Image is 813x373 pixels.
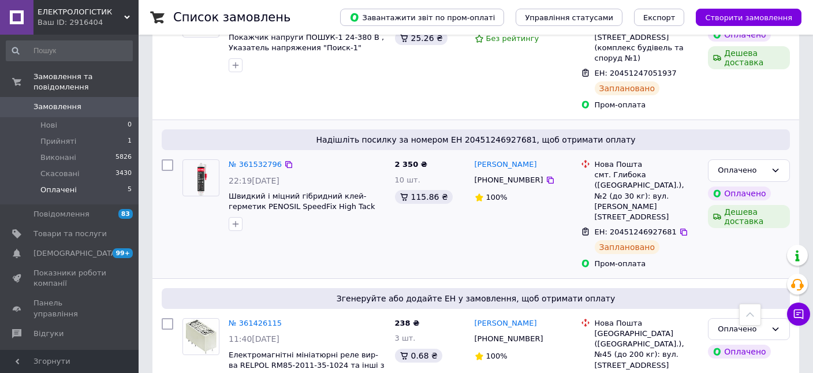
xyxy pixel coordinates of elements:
div: Пром-оплата [595,259,699,269]
span: ЕН: 20451246927681 [595,227,677,236]
div: [PHONE_NUMBER] [472,331,546,346]
span: Повідомлення [33,209,89,219]
button: Завантажити звіт по пром-оплаті [340,9,504,26]
a: [PERSON_NAME] [475,318,537,329]
span: 99+ [113,248,133,258]
div: [GEOGRAPHIC_DATA] ([GEOGRAPHIC_DATA].), №45 (до 200 кг): вул. [STREET_ADDRESS] [595,329,699,371]
span: Оплачені [40,185,77,195]
div: Нова Пошта [595,159,699,170]
button: Створити замовлення [696,9,801,26]
span: ЕН: 20451247051937 [595,69,677,77]
button: Управління статусами [516,9,622,26]
a: № 361532796 [229,160,282,169]
a: Фото товару [182,159,219,196]
span: Покупці [33,348,65,359]
span: 5 [128,185,132,195]
span: Прийняті [40,136,76,147]
div: Пром-оплата [595,100,699,110]
span: 1 [128,136,132,147]
span: 10 шт. [395,176,420,184]
div: с. Фонтанка, №2 (до 30 кг): вул. [STREET_ADDRESS] (комплекс будівель та споруд №1) [595,11,699,64]
span: 3430 [115,169,132,179]
span: 100% [486,352,508,360]
span: Замовлення [33,102,81,112]
span: Надішліть посилку за номером ЕН 20451246927681, щоб отримати оплату [166,134,785,146]
span: Відгуки [33,329,64,339]
div: Дешева доставка [708,46,790,69]
div: Оплачено [708,345,770,359]
span: Панель управління [33,298,107,319]
img: Фото товару [195,160,207,196]
div: Оплачено [718,323,766,335]
img: Фото товару [185,319,217,355]
span: Показники роботи компанії [33,268,107,289]
div: Дешева доставка [708,205,790,228]
div: 0.68 ₴ [395,349,442,363]
span: 100% [486,193,508,202]
h1: Список замовлень [173,10,290,24]
div: Заплановано [595,81,660,95]
span: 238 ₴ [395,319,420,327]
span: 5826 [115,152,132,163]
span: Скасовані [40,169,80,179]
span: Завантажити звіт по пром-оплаті [349,12,495,23]
span: 2 350 ₴ [395,160,427,169]
span: Виконані [40,152,76,163]
input: Пошук [6,40,133,61]
span: Товари та послуги [33,229,107,239]
div: 115.86 ₴ [395,190,453,204]
span: Без рейтингу [486,34,539,43]
span: Експорт [643,13,676,22]
span: 11:40[DATE] [229,334,279,344]
span: Управління статусами [525,13,613,22]
a: Створити замовлення [684,13,801,21]
div: 25.26 ₴ [395,31,447,45]
a: Фото товару [182,318,219,355]
span: [DEMOGRAPHIC_DATA] [33,248,119,259]
a: [PERSON_NAME] [475,159,537,170]
span: 83 [118,209,133,219]
span: 22:19[DATE] [229,176,279,185]
div: смт. Глибока ([GEOGRAPHIC_DATA].), №2 (до 30 кг): вул. [PERSON_NAME][STREET_ADDRESS] [595,170,699,222]
div: Оплачено [708,186,770,200]
span: 0 [128,120,132,130]
div: Заплановано [595,240,660,254]
a: Швидкий і міцний гібридний клей-герметик PENOSIL SpeedFix High Tack 707 White 290ml білий [229,192,375,222]
span: ЕЛЕКТРОЛОГІСТИК [38,7,124,17]
div: Оплачено [718,165,766,177]
button: Чат з покупцем [787,303,810,326]
span: Замовлення та повідомлення [33,72,139,92]
button: Експорт [634,9,685,26]
span: Нові [40,120,57,130]
span: Створити замовлення [705,13,792,22]
span: 3 шт. [395,334,416,342]
div: Ваш ID: 2916404 [38,17,139,28]
a: № 361426115 [229,319,282,327]
span: Згенеруйте або додайте ЕН у замовлення, щоб отримати оплату [166,293,785,304]
div: [PHONE_NUMBER] [472,173,546,188]
div: Нова Пошта [595,318,699,329]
